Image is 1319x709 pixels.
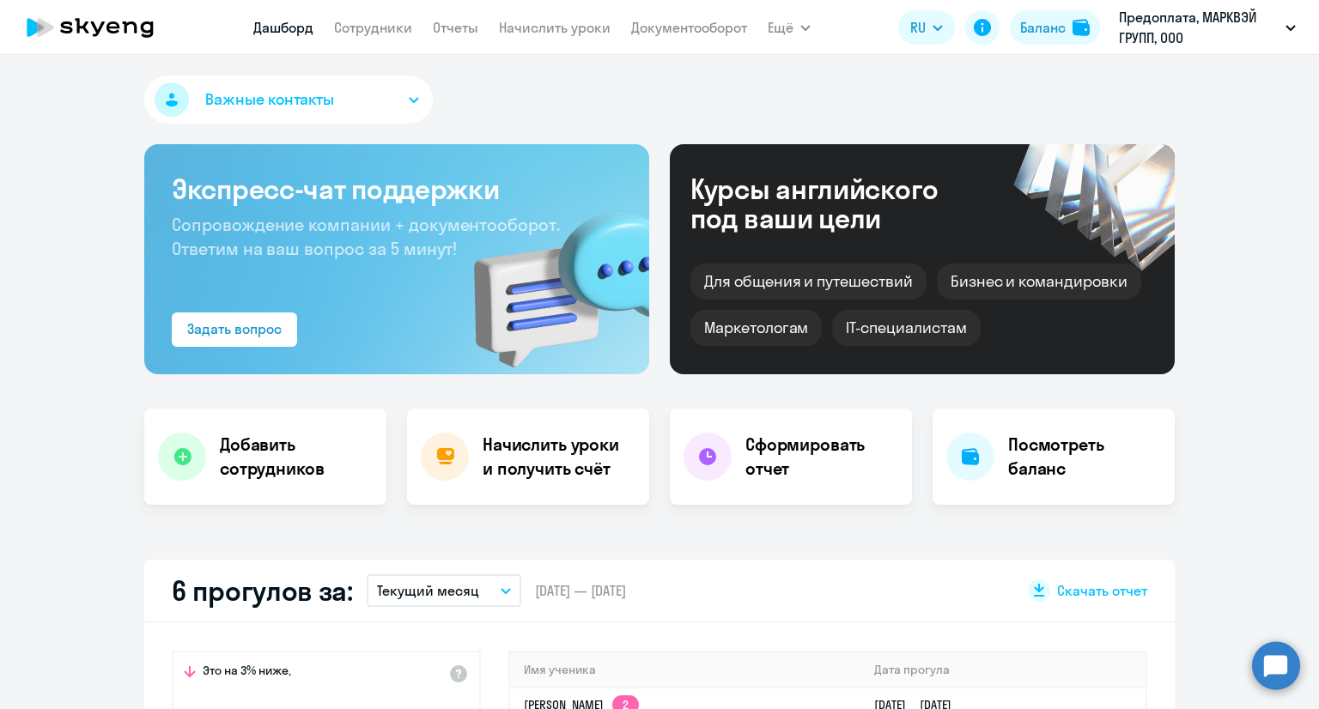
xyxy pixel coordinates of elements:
[631,19,747,36] a: Документооборот
[499,19,611,36] a: Начислить уроки
[510,652,860,688] th: Имя ученика
[172,573,353,608] h2: 6 прогулов за:
[144,76,433,124] button: Важные контакты
[367,574,521,607] button: Текущий месяц
[860,652,1146,688] th: Дата прогула
[768,10,811,45] button: Ещё
[1110,7,1304,48] button: Предоплата, МАРКВЭЙ ГРУПП, ООО
[1119,7,1279,48] p: Предоплата, МАРКВЭЙ ГРУПП, ООО
[898,10,955,45] button: RU
[690,174,984,233] div: Курсы английского под ваши цели
[1057,581,1147,600] span: Скачать отчет
[1073,19,1090,36] img: balance
[334,19,412,36] a: Сотрудники
[937,264,1141,300] div: Бизнес и командировки
[172,214,560,259] span: Сопровождение компании + документооборот. Ответим на ваш вопрос за 5 минут!
[690,264,927,300] div: Для общения и путешествий
[253,19,313,36] a: Дашборд
[1008,433,1161,481] h4: Посмотреть баланс
[433,19,478,36] a: Отчеты
[220,433,373,481] h4: Добавить сотрудников
[187,318,282,339] div: Задать вопрос
[1010,10,1100,45] button: Балансbalance
[205,88,334,111] span: Важные контакты
[172,172,622,206] h3: Экспресс-чат поддержки
[768,17,793,38] span: Ещё
[745,433,898,481] h4: Сформировать отчет
[910,17,926,38] span: RU
[690,310,822,346] div: Маркетологам
[172,312,297,347] button: Задать вопрос
[535,581,626,600] span: [DATE] — [DATE]
[449,181,649,374] img: bg-img
[832,310,980,346] div: IT-специалистам
[203,663,291,683] span: Это на 3% ниже,
[483,433,632,481] h4: Начислить уроки и получить счёт
[1020,17,1066,38] div: Баланс
[377,580,479,601] p: Текущий месяц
